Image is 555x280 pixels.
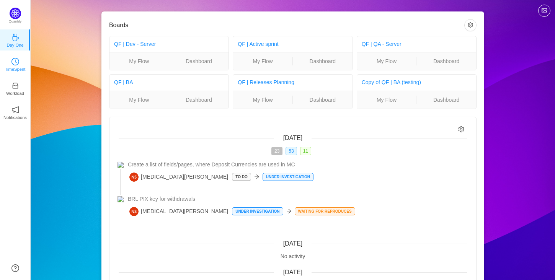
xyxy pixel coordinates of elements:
[11,84,19,92] a: icon: inboxWorkload
[11,264,19,272] a: icon: question-circle
[286,208,292,214] i: icon: arrow-right
[128,195,195,203] span: BRL PIX key for withdrawals
[119,252,467,260] div: No activity
[11,58,19,65] i: icon: clock-circle
[129,173,139,182] img: NS
[233,57,292,65] a: My Flow
[362,79,421,85] a: Copy of QF | BA (testing)
[362,41,402,47] a: QF | QA - Server
[114,41,156,47] a: QF | Dev - Server
[232,173,250,181] p: To Do
[283,135,302,141] span: [DATE]
[7,42,23,49] p: Day One
[233,96,292,104] a: My Flow
[129,207,139,216] img: NS
[416,57,476,65] a: Dashboard
[11,60,19,68] a: icon: clock-circleTimeSpent
[129,173,228,182] span: [MEDICAL_DATA][PERSON_NAME]
[286,147,297,155] span: 53
[129,207,228,216] span: [MEDICAL_DATA][PERSON_NAME]
[128,161,467,169] a: Create a list of fields/pages, where Deposit Currencies are used in MC
[238,41,278,47] a: QF | Active sprint
[109,96,169,104] a: My Flow
[11,82,19,90] i: icon: inbox
[10,8,21,19] img: Quantify
[357,57,416,65] a: My Flow
[11,108,19,116] a: icon: notificationNotifications
[232,208,282,215] p: Under investigation
[9,19,22,24] p: Quantify
[6,90,24,97] p: Workload
[293,96,353,104] a: Dashboard
[464,19,477,31] button: icon: setting
[3,114,27,121] p: Notifications
[238,79,294,85] a: QF | Releases Planning
[300,147,311,155] span: 11
[283,269,302,275] span: [DATE]
[271,147,282,155] span: 23
[109,57,169,65] a: My Flow
[169,96,229,104] a: Dashboard
[263,173,313,181] p: Under investigation
[458,126,465,133] i: icon: setting
[128,195,467,203] a: BRL PIX key for withdrawals
[169,57,229,65] a: Dashboard
[295,208,355,215] p: Waiting for reproduces
[5,66,26,73] p: TimeSpent
[11,36,19,44] a: icon: coffeeDay One
[538,5,550,17] button: icon: picture
[109,21,464,29] h3: Boards
[254,174,260,179] i: icon: arrow-right
[357,96,416,104] a: My Flow
[128,161,295,169] span: Create a list of fields/pages, where Deposit Currencies are used in MC
[11,34,19,41] i: icon: coffee
[283,240,302,247] span: [DATE]
[416,96,476,104] a: Dashboard
[114,79,133,85] a: QF | BA
[293,57,353,65] a: Dashboard
[11,106,19,114] i: icon: notification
